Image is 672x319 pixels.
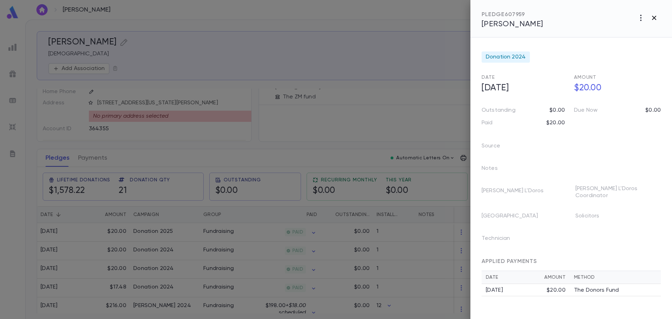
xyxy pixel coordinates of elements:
p: Notes [482,163,509,177]
p: Due Now [574,107,597,114]
p: Solicitors [575,210,611,224]
p: Technician [482,233,521,247]
span: Amount [574,75,596,80]
div: $20.00 [547,287,566,294]
p: $0.00 [645,107,661,114]
div: PLEDGE 607959 [482,11,543,18]
div: [DATE] [486,287,547,294]
h5: [DATE] [477,81,568,96]
p: Source [482,140,511,154]
p: Outstanding [482,107,516,114]
p: [PERSON_NAME] L'Doros [482,185,555,199]
th: Method [570,271,661,284]
div: Amount [544,275,566,280]
p: [GEOGRAPHIC_DATA] [482,210,549,224]
p: [PERSON_NAME] L'Doros Coordinator [575,185,661,202]
p: Paid [482,119,493,126]
span: APPLIED PAYMENTS [482,259,537,264]
div: Donation 2024 [482,51,530,63]
span: Date [482,75,495,80]
p: $20.00 [546,119,565,126]
span: Donation 2024 [486,54,526,61]
div: Date [486,275,544,280]
p: $0.00 [549,107,565,114]
span: [PERSON_NAME] [482,20,543,28]
h5: $20.00 [570,81,661,96]
p: The Donors Fund [574,287,619,294]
